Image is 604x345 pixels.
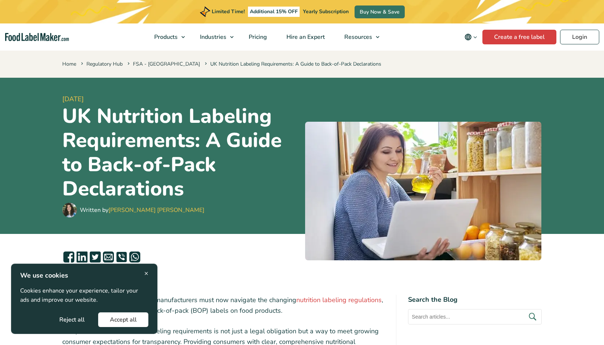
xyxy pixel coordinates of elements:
[355,5,405,18] a: Buy Now & Save
[62,104,299,201] h1: UK Nutrition Labeling Requirements: A Guide to Back-of-Pack Declarations
[62,94,299,104] span: [DATE]
[133,60,200,67] a: FSA - [GEOGRAPHIC_DATA]
[144,268,148,278] span: ×
[560,30,599,44] a: Login
[62,203,77,217] img: Maria Abi Hanna - Food Label Maker
[408,295,542,305] h4: Search the Blog
[212,8,245,15] span: Limited Time!
[203,60,381,67] span: UK Nutrition Labeling Requirements: A Guide to Back-of-Pack Declarations
[335,23,383,51] a: Resources
[98,312,148,327] button: Accept all
[303,8,349,15] span: Yearly Subscription
[20,271,68,280] strong: We use cookies
[190,23,237,51] a: Industries
[296,296,382,304] a: nutrition labeling regulations
[277,23,333,51] a: Hire an Expert
[342,33,373,41] span: Resources
[20,286,148,305] p: Cookies enhance your experience, tailor your ads and improve our website.
[86,60,123,67] a: Regulatory Hub
[239,23,275,51] a: Pricing
[80,206,204,214] div: Written by
[248,7,300,17] span: Additional 15% OFF
[62,60,76,67] a: Home
[5,33,69,41] a: Food Label Maker homepage
[152,33,178,41] span: Products
[482,30,556,44] a: Create a free label
[247,33,268,41] span: Pricing
[108,206,204,214] a: [PERSON_NAME] [PERSON_NAME]
[198,33,227,41] span: Industries
[408,309,542,324] input: Search articles...
[284,33,326,41] span: Hire an Expert
[48,312,96,327] button: Reject all
[459,30,482,44] button: Change language
[62,295,385,316] p: In the post-Brexit era, UK food manufacturers must now navigate the changing , particularly when ...
[145,23,189,51] a: Products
